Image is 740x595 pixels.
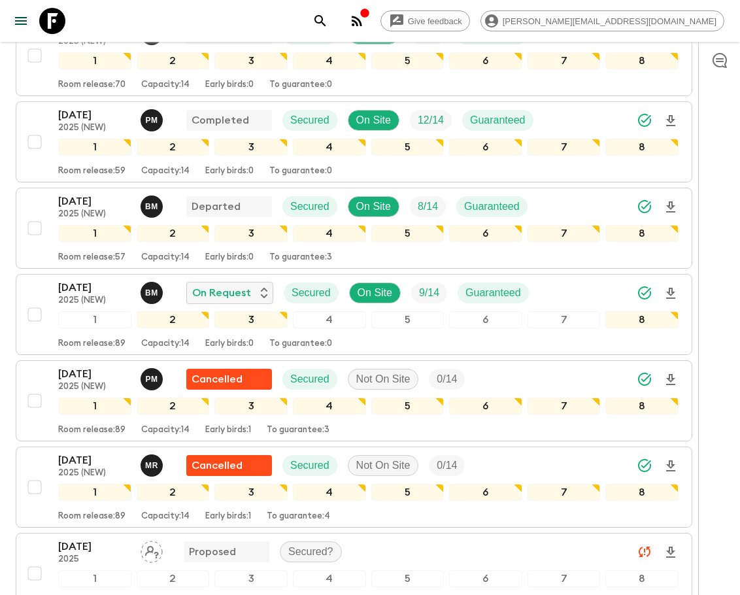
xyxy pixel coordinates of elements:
[192,371,243,387] p: Cancelled
[186,369,272,390] div: Flash Pack cancellation
[288,544,333,560] p: Secured?
[58,52,131,69] div: 1
[141,166,190,177] p: Capacity: 14
[16,447,692,528] button: [DATE]2025 (NEW)Mario RangelFlash Pack cancellationSecuredNot On SiteTrip Fill12345678Room releas...
[58,252,126,263] p: Room release: 57
[371,139,445,156] div: 5
[58,570,131,587] div: 1
[449,398,522,415] div: 6
[293,484,366,501] div: 4
[637,285,652,301] svg: Synced Successfully
[58,398,131,415] div: 1
[356,458,411,473] p: Not On Site
[282,196,337,217] div: Secured
[449,311,522,328] div: 6
[605,225,679,242] div: 8
[192,112,249,128] p: Completed
[605,139,679,156] div: 8
[290,458,329,473] p: Secured
[214,139,288,156] div: 3
[145,374,158,384] p: P M
[605,52,679,69] div: 8
[205,80,254,90] p: Early birds: 0
[137,484,210,501] div: 2
[418,199,438,214] p: 8 / 14
[429,369,465,390] div: Trip Fill
[214,570,288,587] div: 3
[137,52,210,69] div: 2
[418,112,444,128] p: 12 / 14
[58,209,130,220] p: 2025 (NEW)
[293,398,366,415] div: 4
[663,113,679,129] svg: Download Onboarding
[16,274,692,355] button: [DATE]2025 (NEW)Bruno MeloOn RequestSecuredOn SiteTrip FillGuaranteed12345678Room release:89Capac...
[410,196,446,217] div: Trip Fill
[663,372,679,388] svg: Download Onboarding
[449,225,522,242] div: 6
[663,545,679,560] svg: Download Onboarding
[449,570,522,587] div: 6
[189,544,236,560] p: Proposed
[528,52,601,69] div: 7
[371,398,445,415] div: 5
[293,570,366,587] div: 4
[58,311,131,328] div: 1
[141,458,165,469] span: Mario Rangel
[290,199,329,214] p: Secured
[141,425,190,435] p: Capacity: 14
[141,372,165,382] span: Paula Medeiros
[637,371,652,387] svg: Synced Successfully
[348,369,419,390] div: Not On Site
[371,311,445,328] div: 5
[58,339,126,349] p: Room release: 89
[58,123,130,133] p: 2025 (NEW)
[58,425,126,435] p: Room release: 89
[16,188,692,269] button: [DATE]2025 (NEW)Bruno MeloDepartedSecuredOn SiteTrip FillGuaranteed12345678Room release:57Capacit...
[292,285,331,301] p: Secured
[58,468,130,479] p: 2025 (NEW)
[192,458,243,473] p: Cancelled
[214,52,288,69] div: 3
[137,139,210,156] div: 2
[141,80,190,90] p: Capacity: 14
[137,398,210,415] div: 2
[470,112,526,128] p: Guaranteed
[371,52,445,69] div: 5
[58,382,130,392] p: 2025 (NEW)
[637,112,652,128] svg: Synced Successfully
[58,80,126,90] p: Room release: 70
[528,311,601,328] div: 7
[141,199,165,210] span: Bruno Melo
[290,371,329,387] p: Secured
[284,282,339,303] div: Secured
[141,252,190,263] p: Capacity: 14
[449,484,522,501] div: 6
[16,360,692,441] button: [DATE]2025 (NEW)Paula MedeirosFlash Pack cancellationSecuredNot On SiteTrip Fill12345678Room rele...
[429,455,465,476] div: Trip Fill
[58,554,130,565] p: 2025
[480,10,724,31] div: [PERSON_NAME][EMAIL_ADDRESS][DOMAIN_NAME]
[214,398,288,415] div: 3
[663,286,679,301] svg: Download Onboarding
[269,80,332,90] p: To guarantee: 0
[380,10,470,31] a: Give feedback
[282,110,337,131] div: Secured
[371,484,445,501] div: 5
[205,425,251,435] p: Early birds: 1
[8,8,34,34] button: menu
[214,311,288,328] div: 3
[464,199,520,214] p: Guaranteed
[58,37,130,47] p: 2025 (NEW)
[637,544,652,560] svg: Unable to sync - Check prices and secured
[192,285,251,301] p: On Request
[205,166,254,177] p: Early birds: 0
[58,166,126,177] p: Room release: 59
[348,110,399,131] div: On Site
[141,286,165,296] span: Bruno Melo
[282,455,337,476] div: Secured
[437,458,457,473] p: 0 / 14
[58,296,130,306] p: 2025 (NEW)
[348,196,399,217] div: On Site
[356,199,391,214] p: On Site
[267,425,329,435] p: To guarantee: 3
